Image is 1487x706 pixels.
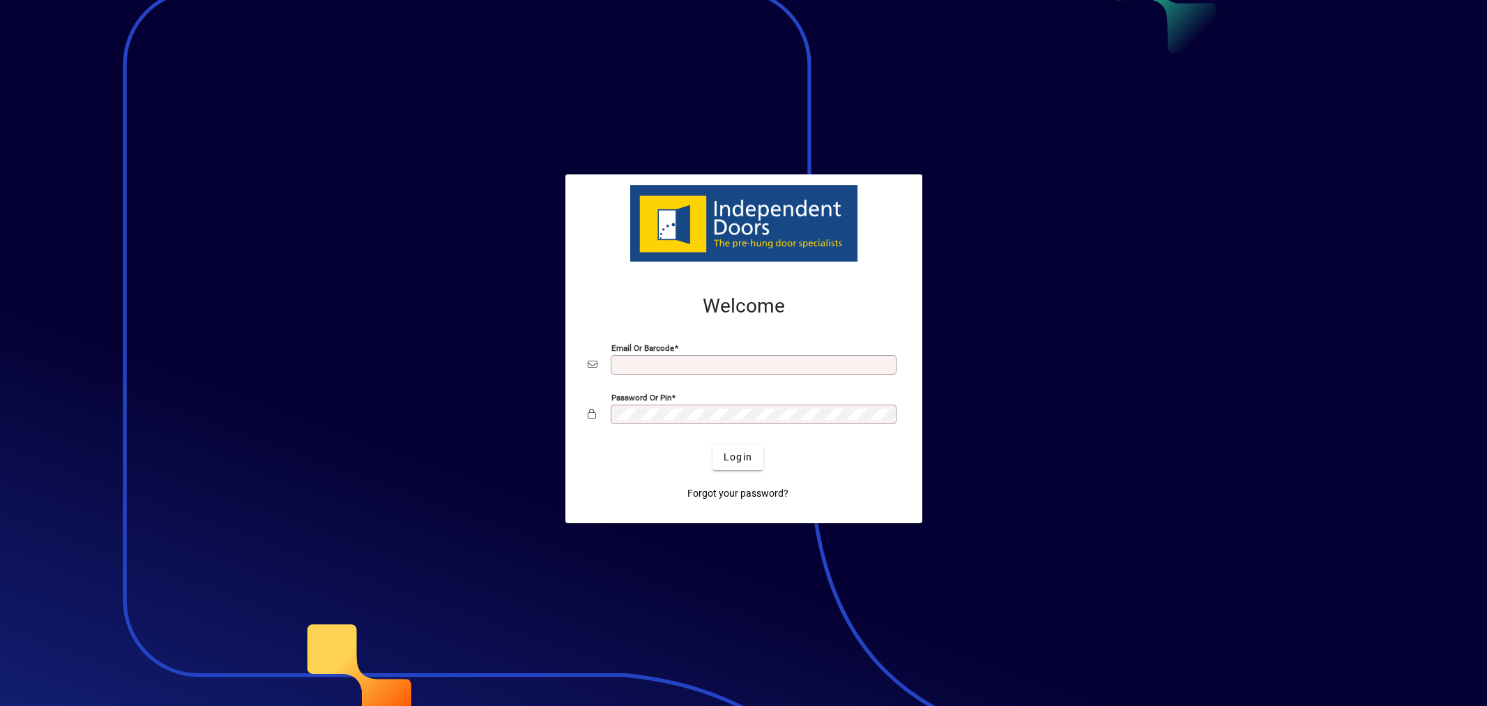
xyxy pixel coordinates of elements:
[611,343,674,352] mat-label: Email or Barcode
[588,294,900,318] h2: Welcome
[682,481,794,506] a: Forgot your password?
[687,486,788,501] span: Forgot your password?
[611,392,671,402] mat-label: Password or Pin
[724,450,752,465] span: Login
[712,445,763,470] button: Login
